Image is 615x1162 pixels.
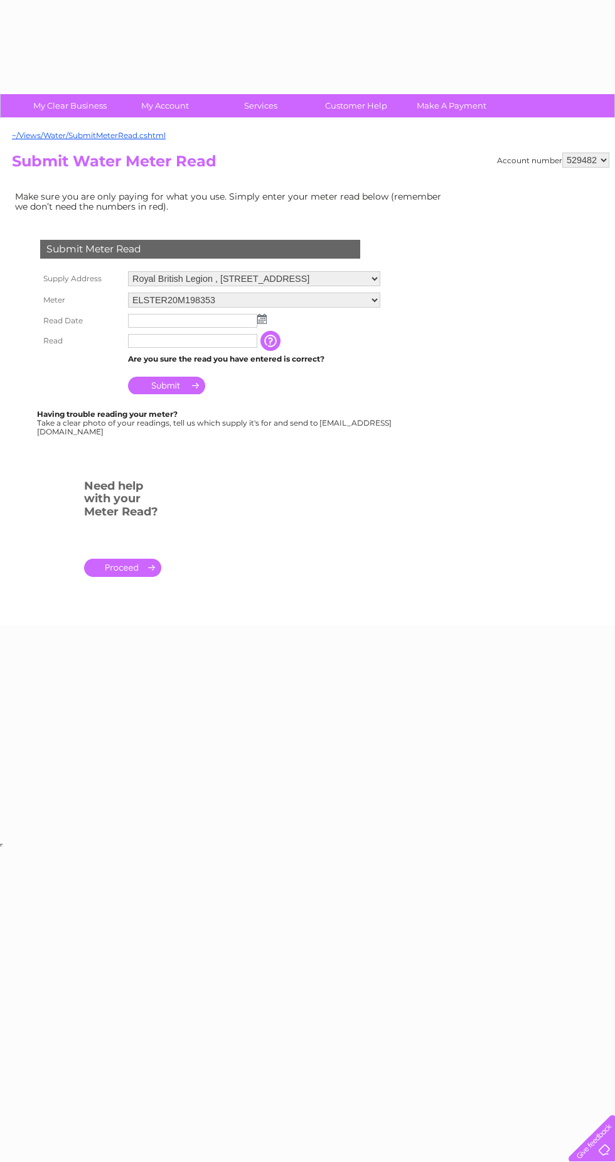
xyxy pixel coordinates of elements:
[209,94,313,117] a: Services
[84,477,161,525] h3: Need help with your Meter Read?
[497,153,609,168] div: Account number
[12,153,609,176] h2: Submit Water Meter Read
[37,409,178,419] b: Having trouble reading your meter?
[125,351,383,367] td: Are you sure the read you have entered is correct?
[18,94,122,117] a: My Clear Business
[40,240,360,259] div: Submit Meter Read
[12,131,166,140] a: ~/Views/Water/SubmitMeterRead.cshtml
[400,94,503,117] a: Make A Payment
[114,94,217,117] a: My Account
[37,268,125,289] th: Supply Address
[260,331,283,351] input: Information
[12,188,451,215] td: Make sure you are only paying for what you use. Simply enter your meter read below (remember we d...
[257,314,267,324] img: ...
[84,559,161,577] a: .
[37,331,125,351] th: Read
[304,94,408,117] a: Customer Help
[37,410,393,436] div: Take a clear photo of your readings, tell us which supply it's for and send to [EMAIL_ADDRESS][DO...
[37,311,125,331] th: Read Date
[37,289,125,311] th: Meter
[128,377,205,394] input: Submit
